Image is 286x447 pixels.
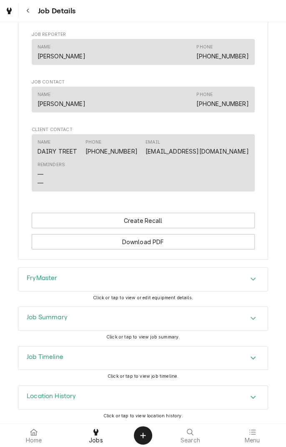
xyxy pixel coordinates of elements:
h3: Location History [27,392,76,400]
div: Phone [196,91,248,108]
div: Phone [196,43,248,60]
div: Contact [32,134,255,191]
span: Click or tap to view job timeline. [108,373,178,379]
div: Name [38,139,51,145]
a: Jobs [65,425,127,445]
div: Location History [18,385,268,409]
div: Job Timeline [18,346,268,370]
div: Client Contact [32,126,255,195]
div: Button Group Row [32,228,255,249]
div: Name [38,43,85,60]
div: Name [38,91,85,108]
div: [PERSON_NAME] [38,51,85,60]
div: Phone [196,91,213,98]
div: Phone [196,43,213,50]
h3: Job Timeline [27,353,63,361]
button: Navigate back [20,3,35,18]
a: Home [3,425,65,445]
div: Contact [32,86,255,112]
button: Accordion Details Expand Trigger [18,268,268,291]
div: Accordion Header [18,386,268,409]
div: Email [146,139,160,145]
div: Button Group [32,212,255,249]
h3: Job Summary [27,313,68,321]
a: [PHONE_NUMBER] [196,100,248,107]
span: Job Details [35,5,75,17]
div: Contact [32,39,255,64]
a: [PHONE_NUMBER] [85,147,138,154]
div: Accordion Header [18,268,268,291]
div: [PERSON_NAME] [38,99,85,108]
div: Accordion Header [18,346,268,370]
div: Phone [85,139,138,155]
div: Job Summary [18,306,268,331]
span: Click or tap to view job summary. [106,334,180,339]
span: Search [181,437,200,444]
div: Name [38,43,51,50]
a: [PHONE_NUMBER] [196,52,248,59]
span: Click or tap to view location history. [103,413,183,418]
span: Job Contact [32,78,255,85]
a: Menu [222,425,283,445]
span: Home [26,437,42,444]
h3: FryMaster [27,274,57,282]
a: Go to Jobs [2,3,17,18]
button: Create Recall [32,212,255,228]
span: Click or tap to view or edit equipment details. [93,295,193,300]
button: Accordion Details Expand Trigger [18,307,268,330]
button: Accordion Details Expand Trigger [18,346,268,370]
div: Reminders [38,161,65,168]
div: DAIRY TREET [38,146,78,155]
a: Search [160,425,221,445]
button: Accordion Details Expand Trigger [18,386,268,409]
div: Name [38,91,51,98]
span: Client Contact [32,126,255,133]
a: [EMAIL_ADDRESS][DOMAIN_NAME] [146,147,248,154]
div: Button Group Row [32,212,255,228]
button: Create Object [134,426,152,444]
div: Client Contact List [32,134,255,195]
div: Job Contact [32,78,255,116]
div: Job Reporter List [32,39,255,68]
div: — [38,178,43,187]
div: Phone [85,139,102,145]
span: Jobs [89,437,103,444]
div: Accordion Header [18,307,268,330]
div: — [38,169,43,178]
button: Download PDF [32,234,255,249]
div: FryMaster [18,267,268,291]
div: Reminders [38,161,65,187]
span: Job Reporter [32,31,255,38]
span: Menu [244,437,260,444]
div: Job Reporter [32,31,255,68]
div: Name [38,139,78,155]
div: Job Contact List [32,86,255,116]
div: Email [146,139,248,155]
